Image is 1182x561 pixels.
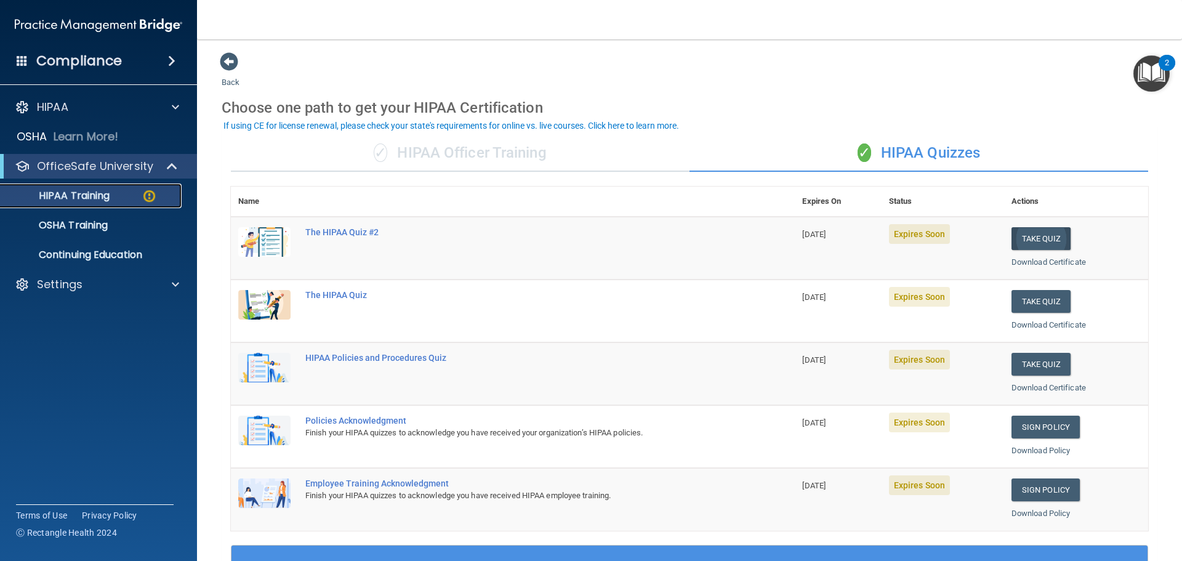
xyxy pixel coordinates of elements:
button: If using CE for license renewal, please check your state's requirements for online vs. live cours... [222,119,681,132]
span: [DATE] [802,355,826,365]
th: Status [882,187,1004,217]
button: Take Quiz [1011,227,1071,250]
div: If using CE for license renewal, please check your state's requirements for online vs. live cours... [223,121,679,130]
p: OfficeSafe University [37,159,153,174]
div: Finish your HIPAA quizzes to acknowledge you have received HIPAA employee training. [305,488,733,503]
p: OSHA [17,129,47,144]
img: warning-circle.0cc9ac19.png [142,188,157,204]
div: Policies Acknowledgment [305,416,733,426]
a: Download Certificate [1011,383,1086,392]
div: The HIPAA Quiz #2 [305,227,733,237]
p: Learn More! [54,129,119,144]
a: Download Policy [1011,509,1071,518]
th: Actions [1004,187,1148,217]
a: OfficeSafe University [15,159,179,174]
div: Choose one path to get your HIPAA Certification [222,90,1157,126]
span: [DATE] [802,481,826,490]
p: HIPAA [37,100,68,115]
h4: Compliance [36,52,122,70]
a: Back [222,63,239,87]
a: Terms of Use [16,509,67,522]
span: [DATE] [802,418,826,427]
span: Expires Soon [889,224,950,244]
div: The HIPAA Quiz [305,290,733,300]
div: 2 [1165,63,1169,79]
p: Continuing Education [8,249,176,261]
span: Expires Soon [889,413,950,432]
p: Settings [37,277,82,292]
span: Ⓒ Rectangle Health 2024 [16,527,117,539]
span: Expires Soon [889,350,950,369]
button: Take Quiz [1011,290,1071,313]
button: Open Resource Center, 2 new notifications [1133,55,1170,92]
span: ✓ [858,143,871,162]
span: Expires Soon [889,287,950,307]
a: HIPAA [15,100,179,115]
div: Employee Training Acknowledgment [305,478,733,488]
span: [DATE] [802,230,826,239]
div: Finish your HIPAA quizzes to acknowledge you have received your organization’s HIPAA policies. [305,426,733,440]
div: HIPAA Policies and Procedures Quiz [305,353,733,363]
span: [DATE] [802,293,826,302]
th: Name [231,187,298,217]
div: HIPAA Quizzes [689,135,1148,172]
img: PMB logo [15,13,182,38]
p: OSHA Training [8,219,108,232]
a: Download Certificate [1011,320,1086,329]
th: Expires On [795,187,881,217]
a: Download Certificate [1011,257,1086,267]
span: ✓ [374,143,387,162]
a: Privacy Policy [82,509,137,522]
button: Take Quiz [1011,353,1071,376]
p: HIPAA Training [8,190,110,202]
span: Expires Soon [889,475,950,495]
a: Settings [15,277,179,292]
a: Sign Policy [1011,416,1080,438]
div: HIPAA Officer Training [231,135,689,172]
a: Sign Policy [1011,478,1080,501]
a: Download Policy [1011,446,1071,455]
